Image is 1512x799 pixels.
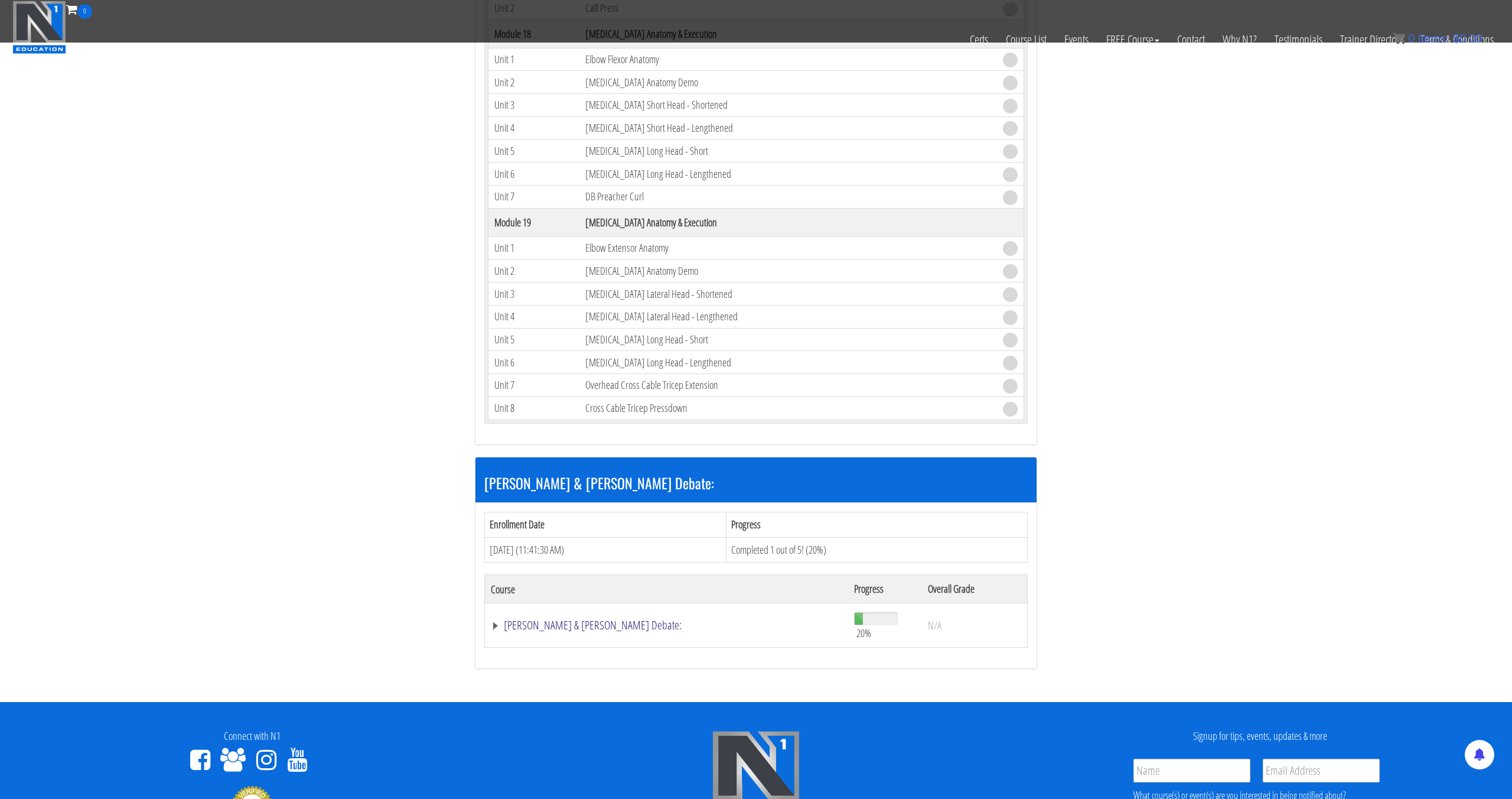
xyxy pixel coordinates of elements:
[488,351,579,374] td: Unit 6
[485,512,726,537] th: Enrollment Date
[1331,19,1412,60] a: Trainer Directory
[1263,759,1380,782] input: Email Address
[579,374,997,397] td: Overhead Cross Cable Tricep Extension
[1393,32,1482,45] a: 0 items: $0.00
[579,328,997,351] td: [MEDICAL_DATA] Long Head - Short
[488,185,579,208] td: Unit 7
[485,575,848,603] th: Course
[9,730,495,742] h4: Connect with N1
[488,236,579,259] td: Unit 1
[77,4,92,19] span: 0
[1418,32,1449,45] span: items:
[488,116,579,139] td: Unit 4
[488,282,579,306] td: Unit 3
[1017,730,1503,742] h4: Signup for tips, events, updates & more
[579,305,997,328] td: [MEDICAL_DATA] Lateral Head - Lengthened
[579,351,997,374] td: [MEDICAL_DATA] Long Head - Lengthened
[579,259,997,282] td: [MEDICAL_DATA] Anatomy Demo
[488,94,579,117] td: Unit 3
[488,163,579,186] td: Unit 6
[12,1,66,54] img: n1-education
[1408,32,1415,45] span: 0
[579,236,997,259] td: Elbow Extensor Anatomy
[997,19,1055,60] a: Course List
[488,71,579,94] td: Unit 2
[485,537,726,563] td: [DATE] (11:41:30 AM)
[1214,19,1266,60] a: Why N1?
[1453,32,1482,45] bdi: 0.00
[1393,33,1405,44] img: icon11.png
[488,328,579,351] td: Unit 5
[1266,19,1331,60] a: Testimonials
[579,163,997,186] td: [MEDICAL_DATA] Long Head - Lengthened
[488,139,579,163] td: Unit 5
[1097,19,1168,60] a: FREE Course
[726,537,1028,563] td: Completed 1 out of 5! (20%)
[579,71,997,94] td: [MEDICAL_DATA] Anatomy Demo
[579,94,997,117] td: [MEDICAL_DATA] Short Head - Shortened
[579,397,997,420] td: Cross Cable Tricep Pressdown
[922,575,1027,603] th: Overall Grade
[856,626,871,639] span: 20%
[579,116,997,139] td: [MEDICAL_DATA] Short Head - Lengthened
[488,305,579,328] td: Unit 4
[488,397,579,420] td: Unit 8
[848,575,922,603] th: Progress
[1453,32,1459,45] span: $
[1055,19,1097,60] a: Events
[1133,759,1250,782] input: Name
[1168,19,1214,60] a: Contact
[579,282,997,306] td: [MEDICAL_DATA] Lateral Head - Shortened
[1412,19,1503,60] a: Terms & Conditions
[484,475,1028,491] h3: [PERSON_NAME] & [PERSON_NAME] Debate:
[66,1,92,17] a: 0
[579,139,997,163] td: [MEDICAL_DATA] Long Head - Short
[488,374,579,397] td: Unit 7
[488,259,579,282] td: Unit 2
[491,619,842,631] a: [PERSON_NAME] & [PERSON_NAME] Debate:
[579,185,997,208] td: DB Preacher Curl
[488,208,579,236] th: Module 19
[726,512,1028,537] th: Progress
[961,19,997,60] a: Certs
[922,603,1027,648] td: N/A
[579,208,997,236] th: [MEDICAL_DATA] Anatomy & Execution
